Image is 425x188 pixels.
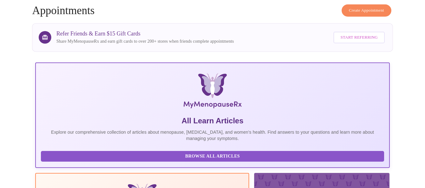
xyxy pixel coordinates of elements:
h5: All Learn Articles [41,116,384,126]
a: Browse All Articles [41,153,386,158]
button: Browse All Articles [41,151,384,162]
img: MyMenopauseRx Logo [94,73,331,111]
span: Browse All Articles [47,153,378,160]
a: Start Referring [332,29,386,46]
h4: Appointments [32,4,393,17]
h3: Refer Friends & Earn $15 Gift Cards [56,30,234,37]
span: Start Referring [340,34,377,41]
button: Start Referring [333,32,384,43]
p: Share MyMenopauseRx and earn gift cards to over 200+ stores when friends complete appointments [56,38,234,45]
span: Create Appointment [349,7,384,14]
p: Explore our comprehensive collection of articles about menopause, [MEDICAL_DATA], and women's hea... [41,129,384,142]
button: Create Appointment [342,4,391,17]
